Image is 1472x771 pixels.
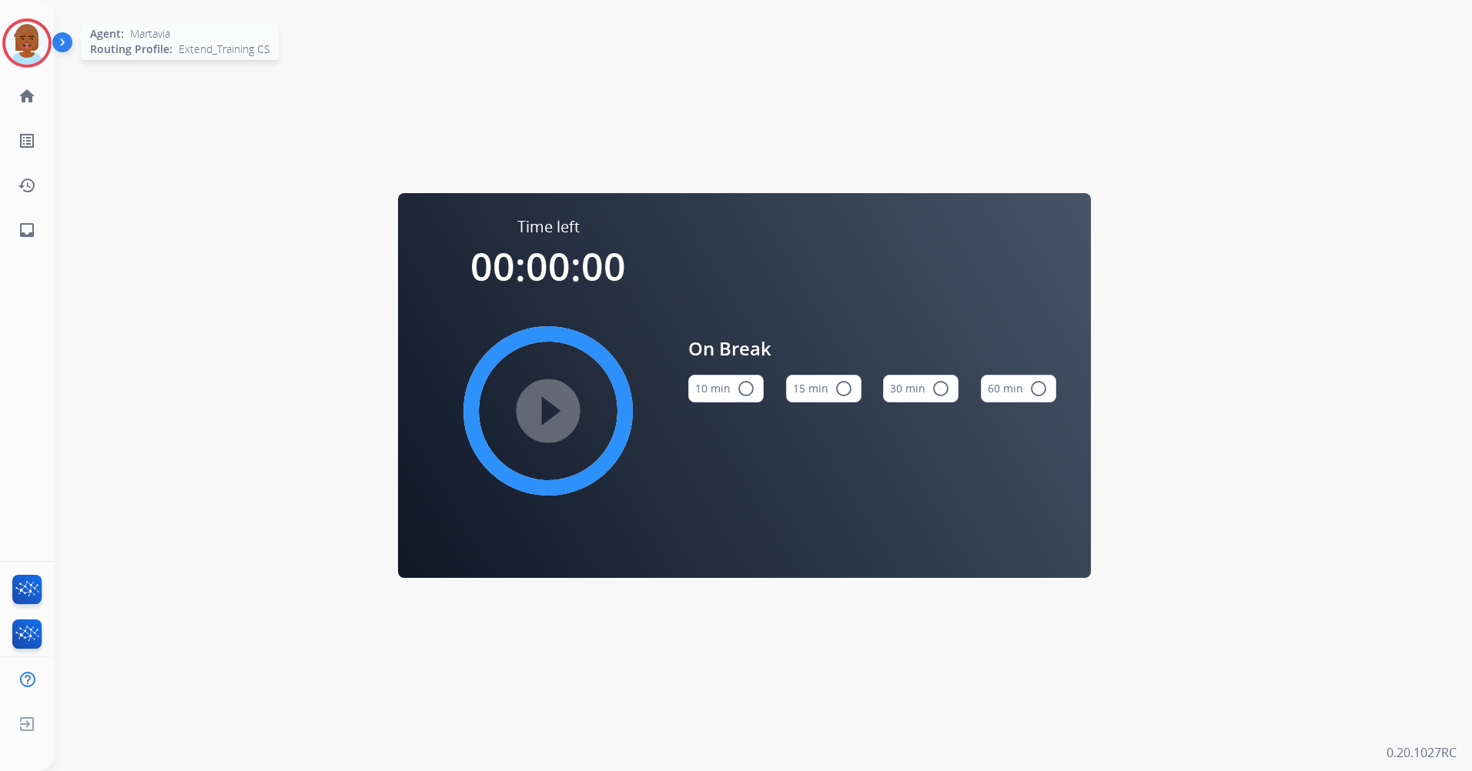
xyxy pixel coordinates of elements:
button: 60 min [981,375,1056,402]
mat-icon: inbox [18,221,36,239]
button: 15 min [786,375,861,402]
mat-icon: home [18,87,36,105]
span: On Break [688,335,1056,362]
mat-icon: radio_button_unchecked [737,379,755,398]
span: Routing Profile: [90,42,172,57]
span: Extend_Training CS [179,42,270,57]
button: 30 min [883,375,958,402]
mat-icon: radio_button_unchecked [835,379,853,398]
span: Time left [517,216,580,238]
span: Agent: [90,26,124,42]
mat-icon: radio_button_unchecked [932,379,950,398]
span: 00:00:00 [470,240,626,292]
mat-icon: list_alt [18,132,36,150]
span: Martavia [130,26,170,42]
mat-icon: radio_button_unchecked [1029,379,1048,398]
mat-icon: history [18,176,36,195]
img: avatar [5,22,49,65]
button: 10 min [688,375,764,402]
p: 0.20.1027RC [1387,743,1457,762]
